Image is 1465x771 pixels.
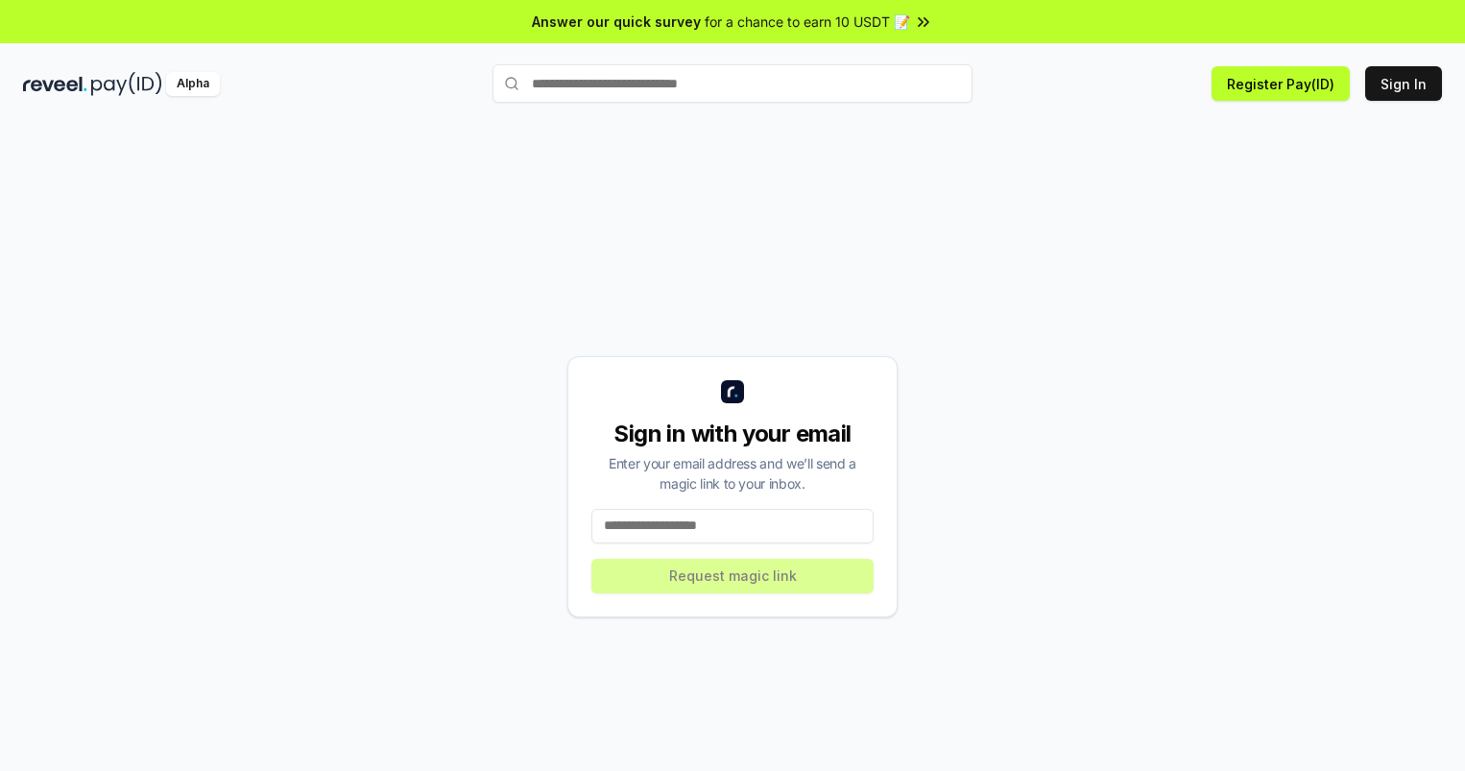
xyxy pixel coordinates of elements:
span: for a chance to earn 10 USDT 📝 [705,12,910,32]
img: reveel_dark [23,72,87,96]
button: Register Pay(ID) [1212,66,1350,101]
div: Alpha [166,72,220,96]
img: logo_small [721,380,744,403]
img: pay_id [91,72,162,96]
span: Answer our quick survey [532,12,701,32]
div: Enter your email address and we’ll send a magic link to your inbox. [591,453,874,494]
button: Sign In [1365,66,1442,101]
div: Sign in with your email [591,419,874,449]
